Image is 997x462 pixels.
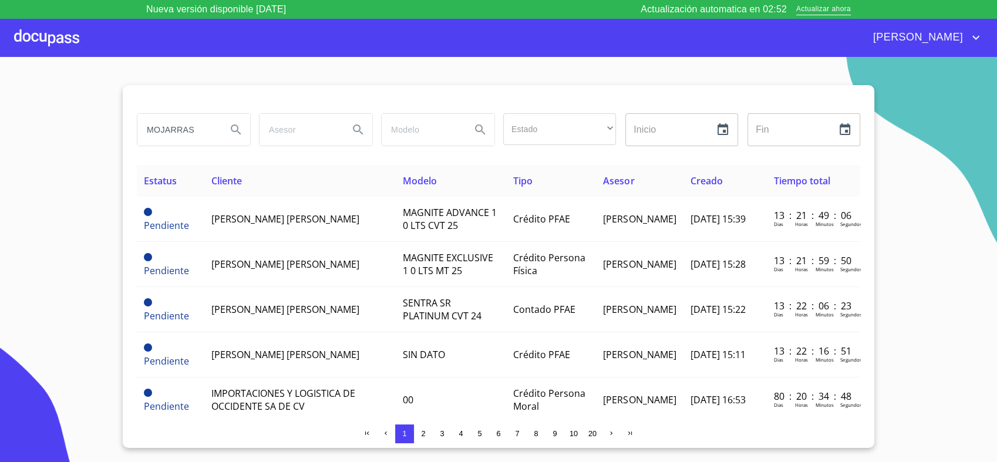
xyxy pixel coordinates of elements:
[774,254,853,267] p: 13 : 21 : 59 : 50
[840,266,862,272] p: Segundos
[144,253,152,261] span: Pendiente
[603,348,676,361] span: [PERSON_NAME]
[840,356,862,363] p: Segundos
[403,393,413,406] span: 00
[796,4,851,16] span: Actualizar ahora
[260,114,339,146] input: search
[211,213,359,225] span: [PERSON_NAME] [PERSON_NAME]
[690,393,745,406] span: [DATE] 16:53
[144,400,189,413] span: Pendiente
[503,113,616,145] div: ​
[513,387,585,413] span: Crédito Persona Moral
[144,298,152,306] span: Pendiente
[564,424,583,443] button: 10
[690,258,745,271] span: [DATE] 15:28
[774,311,783,318] p: Dias
[513,348,570,361] span: Crédito PFAE
[515,429,519,438] span: 7
[583,424,602,443] button: 20
[144,174,177,187] span: Estatus
[403,251,493,277] span: MAGNITE EXCLUSIVE 1 0 LTS MT 25
[477,429,481,438] span: 5
[690,348,745,361] span: [DATE] 15:11
[527,424,545,443] button: 8
[795,402,808,408] p: Horas
[840,311,862,318] p: Segundos
[795,311,808,318] p: Horas
[513,174,533,187] span: Tipo
[690,213,745,225] span: [DATE] 15:39
[774,356,783,363] p: Dias
[690,174,722,187] span: Creado
[816,311,834,318] p: Minutos
[146,2,286,16] p: Nueva versión disponible [DATE]
[690,303,745,316] span: [DATE] 15:22
[466,116,494,144] button: Search
[211,348,359,361] span: [PERSON_NAME] [PERSON_NAME]
[795,266,808,272] p: Horas
[144,219,189,232] span: Pendiente
[570,429,578,438] span: 10
[496,429,500,438] span: 6
[382,114,462,146] input: search
[414,424,433,443] button: 2
[603,393,676,406] span: [PERSON_NAME]
[774,221,783,227] p: Dias
[774,390,853,403] p: 80 : 20 : 34 : 48
[603,258,676,271] span: [PERSON_NAME]
[553,429,557,438] span: 9
[816,356,834,363] p: Minutos
[508,424,527,443] button: 7
[816,221,834,227] p: Minutos
[144,264,189,277] span: Pendiente
[513,303,575,316] span: Contado PFAE
[459,429,463,438] span: 4
[840,221,862,227] p: Segundos
[774,299,853,312] p: 13 : 22 : 06 : 23
[403,174,437,187] span: Modelo
[816,402,834,408] p: Minutos
[774,266,783,272] p: Dias
[545,424,564,443] button: 9
[144,309,189,322] span: Pendiente
[144,389,152,397] span: Pendiente
[222,116,250,144] button: Search
[402,429,406,438] span: 1
[211,258,359,271] span: [PERSON_NAME] [PERSON_NAME]
[795,356,808,363] p: Horas
[774,174,830,187] span: Tiempo total
[344,116,372,144] button: Search
[603,174,634,187] span: Asesor
[403,206,497,232] span: MAGNITE ADVANCE 1 0 LTS CVT 25
[452,424,470,443] button: 4
[513,251,585,277] span: Crédito Persona Física
[816,266,834,272] p: Minutos
[144,208,152,216] span: Pendiente
[795,221,808,227] p: Horas
[144,355,189,367] span: Pendiente
[137,114,217,146] input: search
[774,209,853,222] p: 13 : 21 : 49 : 06
[534,429,538,438] span: 8
[421,429,425,438] span: 2
[470,424,489,443] button: 5
[489,424,508,443] button: 6
[144,343,152,352] span: Pendiente
[588,429,597,438] span: 20
[864,28,969,47] span: [PERSON_NAME]
[774,345,853,358] p: 13 : 22 : 16 : 51
[513,213,570,225] span: Crédito PFAE
[403,348,445,361] span: SIN DATO
[211,387,355,413] span: IMPORTACIONES Y LOGISTICA DE OCCIDENTE SA DE CV
[864,28,983,47] button: account of current user
[641,2,787,16] p: Actualización automatica en 02:52
[774,402,783,408] p: Dias
[395,424,414,443] button: 1
[840,402,862,408] p: Segundos
[403,296,481,322] span: SENTRA SR PLATINUM CVT 24
[433,424,452,443] button: 3
[603,213,676,225] span: [PERSON_NAME]
[211,174,242,187] span: Cliente
[440,429,444,438] span: 3
[603,303,676,316] span: [PERSON_NAME]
